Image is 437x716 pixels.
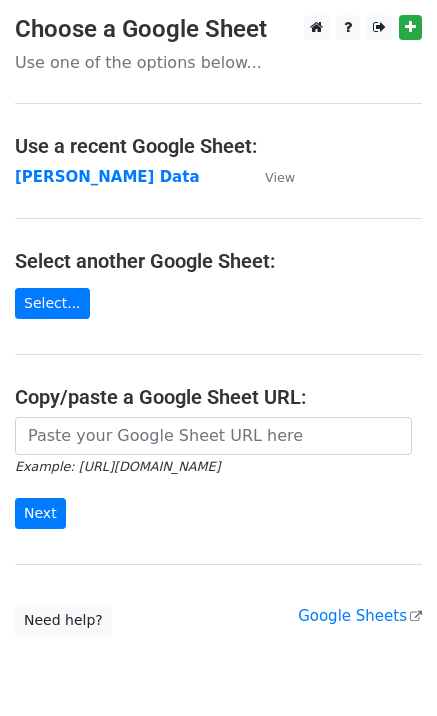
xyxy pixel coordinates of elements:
h4: Select another Google Sheet: [15,249,422,273]
h3: Choose a Google Sheet [15,15,422,44]
a: Need help? [15,605,112,636]
p: Use one of the options below... [15,52,422,73]
small: Example: [URL][DOMAIN_NAME] [15,459,220,474]
a: Google Sheets [298,607,422,625]
input: Next [15,498,66,529]
a: Select... [15,288,90,319]
iframe: Chat Widget [337,620,437,716]
h4: Copy/paste a Google Sheet URL: [15,385,422,409]
h4: Use a recent Google Sheet: [15,134,422,158]
input: Paste your Google Sheet URL here [15,417,412,455]
small: View [265,170,295,185]
a: [PERSON_NAME] Data [15,168,200,186]
a: View [245,168,295,186]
